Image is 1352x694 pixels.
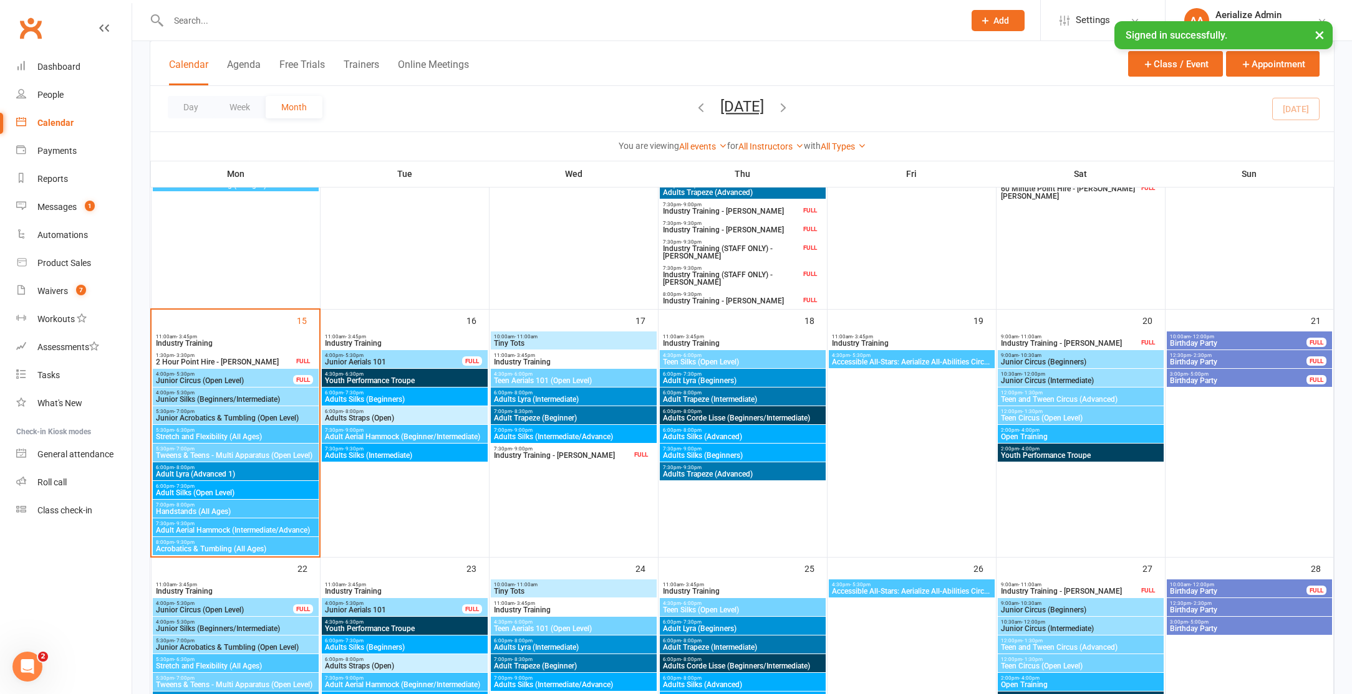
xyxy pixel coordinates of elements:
span: 11:00am [831,334,992,340]
span: Tiny Tots [493,340,654,347]
div: 16 [466,310,489,330]
span: - 1:30pm [1022,409,1043,414]
th: Sun [1165,161,1334,187]
span: 6:00pm [662,371,823,377]
span: - 9:00pm [343,427,364,433]
div: 21 [1311,310,1333,330]
span: Industry Training (STAFF ONLY) - [PERSON_NAME] [662,271,801,286]
span: Industry Training [662,587,823,595]
span: 6:00pm [324,409,485,414]
span: 9:00am [1000,353,1161,358]
span: 11:00am [493,601,654,606]
span: 4:00pm [155,619,316,625]
div: Roll call [37,477,67,487]
span: - 9:30pm [174,540,195,545]
span: - 11:00am [514,334,538,340]
a: Payments [16,137,132,165]
span: - 10:30am [1018,601,1041,606]
span: 6:00pm [662,427,823,433]
span: Teen Silks (Open Level) [662,358,823,366]
span: 10:00am [1169,582,1308,587]
th: Wed [489,161,658,187]
div: 28 [1311,558,1333,578]
button: Day [168,96,214,118]
span: Adult Trapeze (Beginner) [493,414,654,422]
span: 3:00pm [1169,371,1308,377]
a: Assessments [16,333,132,361]
span: - 3:45pm [176,582,197,587]
span: Junior Aerials 101 [324,606,463,614]
span: Adult Aerial Hammock (Intermediate/Advance) [155,526,316,534]
div: People [37,90,64,100]
span: Accessible All-Stars: Aerialize All-Abilities Circ... [831,587,992,595]
span: - 8:00pm [681,427,702,433]
div: Workouts [37,314,75,324]
span: - 5:30pm [850,353,871,358]
span: - 3:45pm [514,601,535,606]
span: - 3:45pm [514,353,535,358]
span: 11:00am [662,582,823,587]
span: 2:00pm [1000,427,1161,433]
div: FULL [631,450,651,459]
div: 20 [1142,310,1165,330]
span: 4:00pm [324,353,463,358]
div: What's New [37,398,82,408]
button: Online Meetings [398,59,469,85]
span: - 7:00pm [174,446,195,452]
span: Accessible All-Stars: Aerialize All-Abilities Circ... [831,358,992,366]
span: 8:00pm [662,292,801,297]
span: 7:00pm [493,409,654,414]
button: Appointment [1226,51,1320,77]
span: - 9:30pm [681,265,702,271]
span: - 2:30pm [1191,353,1212,358]
span: Junior Circus (Open Level) [155,606,294,614]
span: Adults Trapeze (Advanced) [662,470,823,478]
span: Adults Silks (Beginners) [324,396,485,403]
span: - 5:30pm [174,619,195,625]
div: FULL [800,206,820,215]
div: 18 [804,310,827,330]
span: Adult Aerial Hammock (Beginner/Intermediate) [324,433,485,440]
span: - 6:00pm [512,371,533,377]
span: Acrobatics & Tumbling (All Ages) [155,545,316,553]
span: - 12:00pm [1190,334,1214,340]
span: 10:00am [493,334,654,340]
span: - 8:00pm [174,502,195,508]
a: Messages 1 [16,193,132,221]
span: - 6:00pm [681,353,702,358]
span: - 7:30pm [174,483,195,489]
span: Birthday Party [1169,606,1330,614]
div: 25 [804,558,827,578]
div: 17 [635,310,658,330]
div: 24 [635,558,658,578]
span: - 1:30pm [1022,390,1043,396]
span: Junior Acrobatics & Tumbling (Open Level) [155,414,316,422]
span: Junior Aerials 101 [324,358,463,366]
span: - 8:00pm [174,465,195,470]
span: Industry Training (STAFF ONLY) - [PERSON_NAME] [662,245,801,260]
div: FULL [1306,586,1326,595]
a: Product Sales [16,249,132,277]
th: Fri [827,161,996,187]
span: 4:00pm [155,390,316,396]
span: 12:30pm [1169,601,1330,606]
span: Adult Silks (Open Level) [155,489,316,497]
button: Add [972,10,1025,31]
span: 5:30pm [155,446,316,452]
span: Adults Silks (Advanced) [662,433,823,440]
strong: for [727,141,738,151]
div: FULL [293,375,313,384]
a: Automations [16,221,132,249]
div: Calendar [37,118,74,128]
span: Adults Silks (Intermediate) [324,452,485,459]
span: 7:30pm [324,427,485,433]
span: Industry Training - [PERSON_NAME] [1000,340,1139,347]
span: - 4:00pm [1019,427,1040,433]
div: Messages [37,202,77,212]
button: Week [214,96,266,118]
span: Adult Lyra (Advanced 1) [155,470,316,478]
span: 12:30pm [1169,353,1308,358]
span: 6:00pm [155,483,316,489]
strong: with [804,141,821,151]
span: Industry Training - [PERSON_NAME] [662,226,801,234]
